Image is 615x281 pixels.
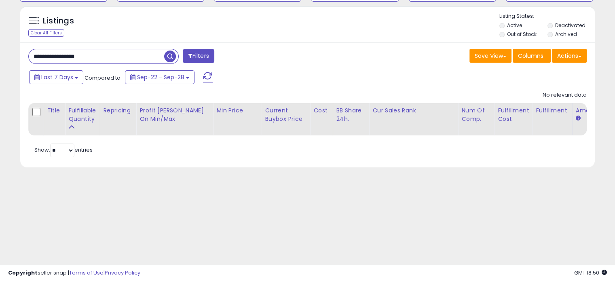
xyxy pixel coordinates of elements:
button: Columns [513,49,551,63]
span: Compared to: [85,74,122,82]
button: Save View [469,49,511,63]
label: Deactivated [555,22,585,29]
a: Terms of Use [69,269,104,277]
small: Amazon Fees. [576,115,581,122]
h5: Listings [43,15,74,27]
strong: Copyright [8,269,38,277]
div: seller snap | | [8,269,140,277]
div: Cost [313,106,329,115]
button: Filters [183,49,214,63]
div: Profit [PERSON_NAME] on Min/Max [139,106,209,123]
div: Num of Comp. [461,106,491,123]
button: Actions [552,49,587,63]
button: Sep-22 - Sep-28 [125,70,194,84]
a: Privacy Policy [105,269,140,277]
div: Repricing [103,106,133,115]
th: The percentage added to the cost of goods (COGS) that forms the calculator for Min & Max prices. [136,103,213,135]
button: Last 7 Days [29,70,83,84]
div: Current Buybox Price [265,106,306,123]
div: Title [47,106,61,115]
div: Min Price [216,106,258,115]
div: Cur Sales Rank [372,106,454,115]
div: No relevant data [543,91,587,99]
div: Fulfillable Quantity [68,106,96,123]
span: Show: entries [34,146,93,154]
div: Clear All Filters [28,29,64,37]
div: BB Share 24h. [336,106,366,123]
label: Active [507,22,522,29]
span: Last 7 Days [41,73,73,81]
div: Fulfillment Cost [498,106,529,123]
span: 2025-10-6 18:50 GMT [574,269,607,277]
span: Columns [518,52,543,60]
span: Sep-22 - Sep-28 [137,73,184,81]
div: Fulfillment [536,106,569,115]
p: Listing States: [499,13,595,20]
label: Archived [555,31,577,38]
label: Out of Stock [507,31,537,38]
